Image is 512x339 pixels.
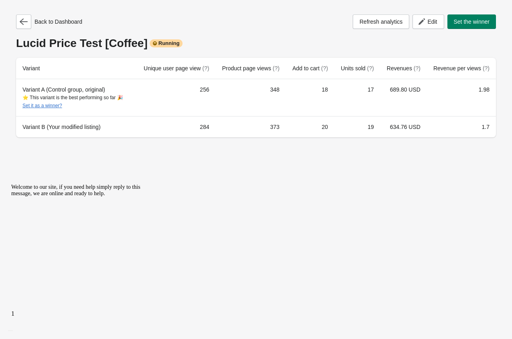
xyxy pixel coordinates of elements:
[427,116,496,137] td: 1.7
[8,181,152,303] iframe: chat widget
[334,79,380,116] td: 17
[387,65,421,71] span: Revenues
[321,65,328,71] span: (?)
[8,307,34,331] iframe: chat widget
[286,116,335,137] td: 20
[3,3,132,16] span: Welcome to our site, if you need help simply reply to this message, we are online and ready to help.
[360,18,402,25] span: Refresh analytics
[427,79,496,116] td: 1.98
[433,65,490,71] span: Revenue per views
[380,79,427,116] td: 689.80 USD
[137,79,215,116] td: 256
[353,14,409,29] button: Refresh analytics
[215,116,286,137] td: 373
[222,65,279,71] span: Product page views
[16,58,137,79] th: Variant
[447,14,496,29] button: Set the winner
[427,18,437,25] span: Edit
[454,18,490,25] span: Set the winner
[16,14,82,29] div: Back to Dashboard
[380,116,427,137] td: 634.76 USD
[483,65,490,71] span: (?)
[273,65,280,71] span: (?)
[412,14,444,29] button: Edit
[3,3,148,16] div: Welcome to our site, if you need help simply reply to this message, we are online and ready to help.
[341,65,374,71] span: Units sold
[22,123,131,131] div: Variant B (Your modified listing)
[286,79,335,116] td: 18
[137,116,215,137] td: 284
[22,94,131,110] div: ⭐ This variant is the best performing so far 🎉
[150,39,183,47] div: Running
[16,37,496,50] div: Lucid Price Test [Coffee]
[22,103,62,108] button: Set it as a winner?
[202,65,209,71] span: (?)
[22,86,131,110] div: Variant A (Control group, original)
[215,79,286,116] td: 348
[144,65,209,71] span: Unique user page view
[334,116,380,137] td: 19
[367,65,374,71] span: (?)
[414,65,421,71] span: (?)
[293,65,328,71] span: Add to cart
